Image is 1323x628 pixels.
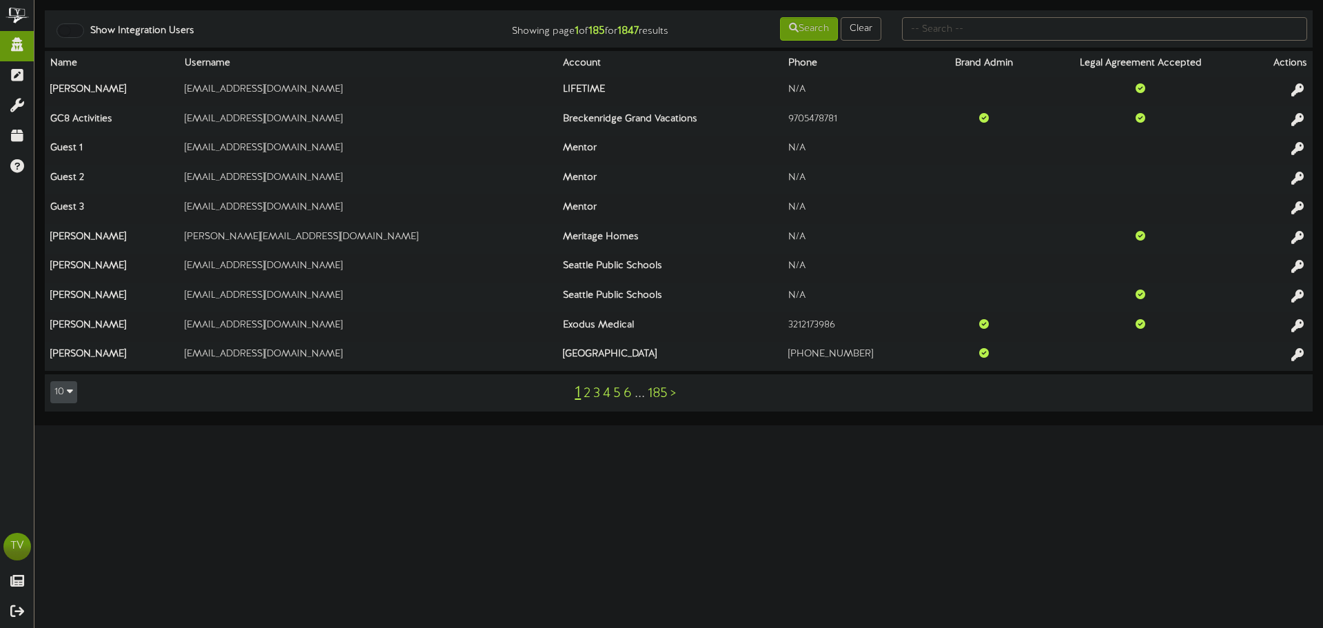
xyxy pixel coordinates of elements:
[575,25,579,37] strong: 1
[780,17,838,41] button: Search
[783,51,931,77] th: Phone
[648,386,668,401] a: 185
[1038,51,1244,77] th: Legal Agreement Accepted
[931,51,1038,77] th: Brand Admin
[45,312,179,342] th: [PERSON_NAME]
[179,165,557,195] td: [EMAIL_ADDRESS][DOMAIN_NAME]
[179,283,557,312] td: [EMAIL_ADDRESS][DOMAIN_NAME]
[45,165,179,195] th: Guest 2
[783,283,931,312] td: N/A
[179,224,557,254] td: [PERSON_NAME][EMAIL_ADDRESS][DOMAIN_NAME]
[45,136,179,165] th: Guest 1
[783,224,931,254] td: N/A
[557,165,783,195] th: Mentor
[783,254,931,283] td: N/A
[45,77,179,106] th: [PERSON_NAME]
[575,384,581,402] a: 1
[1243,51,1313,77] th: Actions
[45,106,179,136] th: GC8 Activities
[557,224,783,254] th: Meritage Homes
[783,194,931,224] td: N/A
[557,51,783,77] th: Account
[557,312,783,342] th: Exodus Medical
[179,77,557,106] td: [EMAIL_ADDRESS][DOMAIN_NAME]
[557,283,783,312] th: Seattle Public Schools
[557,77,783,106] th: LIFETIME
[50,381,77,403] button: 10
[841,17,881,41] button: Clear
[45,254,179,283] th: [PERSON_NAME]
[902,17,1307,41] input: -- Search --
[557,194,783,224] th: Mentor
[783,165,931,195] td: N/A
[45,51,179,77] th: Name
[179,254,557,283] td: [EMAIL_ADDRESS][DOMAIN_NAME]
[557,342,783,371] th: [GEOGRAPHIC_DATA]
[179,136,557,165] td: [EMAIL_ADDRESS][DOMAIN_NAME]
[45,342,179,371] th: [PERSON_NAME]
[670,386,676,401] a: >
[557,136,783,165] th: Mentor
[783,342,931,371] td: [PHONE_NUMBER]
[3,533,31,560] div: TV
[179,106,557,136] td: [EMAIL_ADDRESS][DOMAIN_NAME]
[557,106,783,136] th: Breckenridge Grand Vacations
[603,386,611,401] a: 4
[179,342,557,371] td: [EMAIL_ADDRESS][DOMAIN_NAME]
[179,51,557,77] th: Username
[613,386,621,401] a: 5
[179,194,557,224] td: [EMAIL_ADDRESS][DOMAIN_NAME]
[557,254,783,283] th: Seattle Public Schools
[179,312,557,342] td: [EMAIL_ADDRESS][DOMAIN_NAME]
[466,16,679,39] div: Showing page of for results
[45,224,179,254] th: [PERSON_NAME]
[624,386,632,401] a: 6
[617,25,639,37] strong: 1847
[635,386,645,401] a: ...
[584,386,591,401] a: 2
[588,25,605,37] strong: 185
[783,106,931,136] td: 9705478781
[783,77,931,106] td: N/A
[80,24,194,38] label: Show Integration Users
[783,312,931,342] td: 3212173986
[45,283,179,312] th: [PERSON_NAME]
[45,194,179,224] th: Guest 3
[593,386,600,401] a: 3
[783,136,931,165] td: N/A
